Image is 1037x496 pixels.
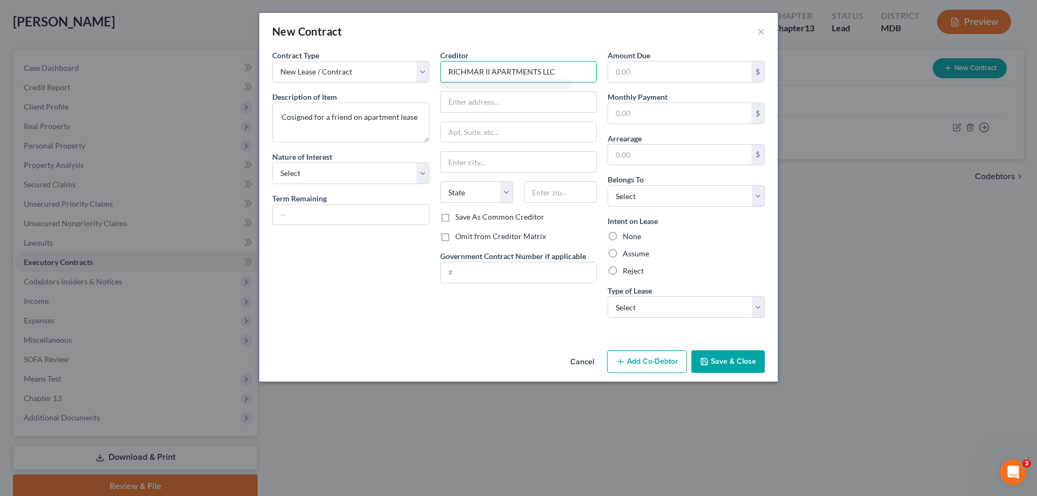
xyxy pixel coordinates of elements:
[608,103,751,124] input: 0.00
[608,91,668,103] label: Monthly Payment
[273,205,429,225] input: --
[272,92,337,101] span: Description of Item
[440,250,586,262] label: Government Contract Number if applicable
[440,61,597,83] input: Search creditor by name...
[440,51,469,60] span: Creditor
[1022,459,1031,468] span: 3
[455,212,544,222] label: Save As Common Creditor
[623,248,649,259] label: Assume
[441,262,597,283] input: #
[441,152,597,172] input: Enter city...
[441,122,597,142] input: Apt, Suite, etc...
[562,351,603,373] button: Cancel
[272,24,342,39] div: New Contract
[751,103,764,124] div: $
[691,350,765,373] button: Save & Close
[623,266,644,276] label: Reject
[608,145,751,165] input: 0.00
[751,62,764,82] div: $
[608,50,650,61] label: Amount Due
[455,231,546,242] label: Omit from Creditor Matrix
[272,193,327,204] label: Term Remaining
[272,50,319,61] label: Contract Type
[757,25,765,38] button: ×
[608,133,642,144] label: Arrearage
[751,145,764,165] div: $
[1000,459,1026,485] iframe: Intercom live chat
[524,181,597,203] input: Enter zip..
[272,151,332,162] label: Nature of Interest
[608,215,658,227] label: Intent on Lease
[623,231,641,242] label: None
[608,286,652,295] span: Type of Lease
[608,62,751,82] input: 0.00
[608,175,644,184] span: Belongs To
[607,350,687,373] button: Add Co-Debtor
[441,92,597,112] input: Enter address...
